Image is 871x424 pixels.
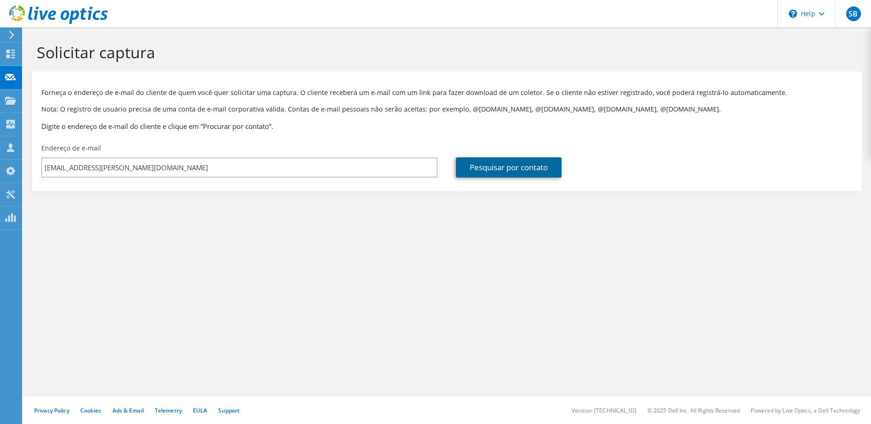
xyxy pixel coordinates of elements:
p: Forneça o endereço de e-mail do cliente de quem você quer solicitar uma captura. O cliente recebe... [41,88,853,98]
a: Telemetry [155,407,182,414]
svg: \n [789,10,797,18]
li: Version: [TECHNICAL_ID] [572,407,636,414]
label: Endereço de e-mail [41,144,101,153]
li: © 2025 Dell Inc. All Rights Reserved [647,407,740,414]
h3: Digite o endereço de e-mail do cliente e clique em “Procurar por contato”. [41,121,853,131]
a: Pesquisar por contato [456,157,562,178]
a: Ads & Email [112,407,144,414]
a: EULA [193,407,207,414]
p: Nota: O registro de usuário precisa de uma conta de e-mail corporativa válida. Contas de e-mail p... [41,104,853,114]
span: SB [846,6,861,21]
a: Cookies [80,407,101,414]
a: Privacy Policy [34,407,69,414]
a: Support [218,407,240,414]
li: Powered by Live Optics, a Dell Technology [751,407,860,414]
h1: Solicitar captura [37,43,853,62]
